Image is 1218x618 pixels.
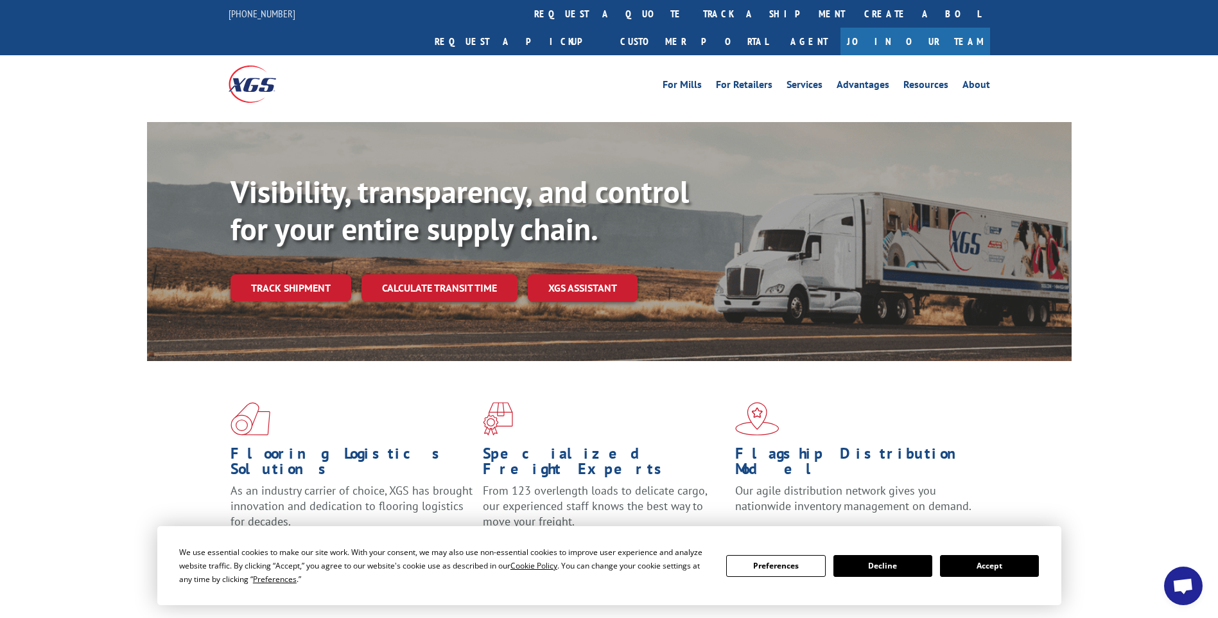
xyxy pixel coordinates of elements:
a: [PHONE_NUMBER] [229,7,295,20]
a: About [962,80,990,94]
button: Preferences [726,555,825,577]
a: Agent [778,28,840,55]
img: xgs-icon-total-supply-chain-intelligence-red [231,402,270,436]
h1: Flooring Logistics Solutions [231,446,473,483]
a: Request a pickup [425,28,611,55]
span: Preferences [253,574,297,585]
div: Open chat [1164,567,1203,605]
a: Join Our Team [840,28,990,55]
div: We use essential cookies to make our site work. With your consent, we may also use non-essential ... [179,545,711,586]
img: xgs-icon-flagship-distribution-model-red [735,402,779,436]
a: For Mills [663,80,702,94]
a: Advantages [837,80,889,94]
div: Cookie Consent Prompt [157,526,1061,605]
a: Learn More > [735,525,895,540]
button: Accept [940,555,1039,577]
a: Resources [903,80,948,94]
a: XGS ASSISTANT [528,274,638,302]
a: Calculate transit time [361,274,518,302]
h1: Flagship Distribution Model [735,446,978,483]
span: Our agile distribution network gives you nationwide inventory management on demand. [735,483,971,513]
a: Services [787,80,822,94]
b: Visibility, transparency, and control for your entire supply chain. [231,172,689,249]
p: From 123 overlength loads to delicate cargo, our experienced staff knows the best way to move you... [483,483,726,540]
span: As an industry carrier of choice, XGS has brought innovation and dedication to flooring logistics... [231,483,473,529]
span: Cookie Policy [510,560,557,571]
h1: Specialized Freight Experts [483,446,726,483]
a: Customer Portal [611,28,778,55]
a: For Retailers [716,80,772,94]
img: xgs-icon-focused-on-flooring-red [483,402,513,436]
button: Decline [833,555,932,577]
a: Track shipment [231,274,351,301]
